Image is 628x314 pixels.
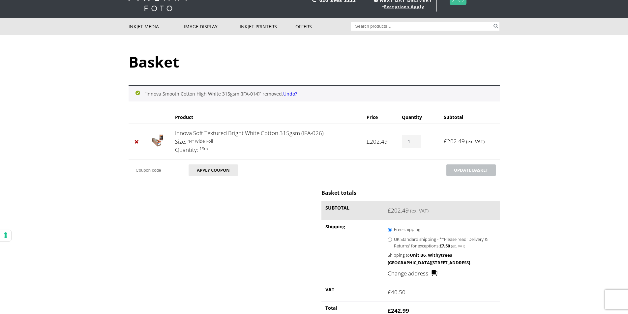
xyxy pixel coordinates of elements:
bdi: 202.49 [388,207,409,214]
strong: Unit B6, Withytrees [GEOGRAPHIC_DATA][STREET_ADDRESS] [388,252,470,266]
div: “Innova Smooth Cotton High White 315gsm (IFA-014)” removed. [129,85,500,101]
h1: Basket [129,52,500,72]
label: UK Standard shipping - **Please read 'Delivery & Returns' for exceptions: [394,235,491,249]
a: Remove Innova Soft Textured Bright White Cotton 315gsm (IFA-026) from basket [133,137,141,146]
span: £ [388,288,391,296]
a: Offers [295,18,351,35]
th: Subtotal [440,111,499,124]
img: Innova Soft Textured Bright White Cotton 315gsm (IFA-026) [152,134,163,147]
small: (ex. VAT) [466,138,485,145]
button: Search [492,22,500,31]
a: Change address [388,269,437,278]
a: Inkjet Printers [240,18,295,35]
a: Undo? [283,91,297,97]
span: £ [388,207,391,214]
a: Image Display [184,18,240,35]
bdi: 40.50 [388,288,405,296]
input: Coupon code [133,164,182,176]
p: 15m [175,145,359,153]
a: Inkjet Media [129,18,184,35]
th: Quantity [398,111,440,124]
dt: Size: [175,137,186,146]
span: £ [444,137,447,145]
th: Shipping [321,220,384,283]
bdi: 7.50 [439,243,450,249]
input: Product quantity [402,135,421,148]
small: (ex. VAT) [410,208,429,214]
button: Update basket [446,164,496,176]
span: £ [367,138,370,145]
a: Exceptions Apply [384,4,424,10]
p: Shipping to . [388,251,495,267]
th: VAT [321,283,384,301]
th: Subtotal [321,201,384,220]
a: Innova Soft Textured Bright White Cotton 315gsm (IFA-026) [175,129,324,137]
small: (ex. VAT) [451,243,465,248]
dt: Quantity: [175,146,198,154]
bdi: 202.49 [444,137,465,145]
label: Free shipping [394,225,491,233]
h2: Basket totals [321,189,499,196]
th: Product [171,111,363,124]
p: 44" Wide Roll [175,137,359,145]
th: Price [363,111,398,124]
bdi: 202.49 [367,138,388,145]
span: £ [439,243,442,249]
button: Apply coupon [189,164,238,176]
input: Search products… [351,22,492,31]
